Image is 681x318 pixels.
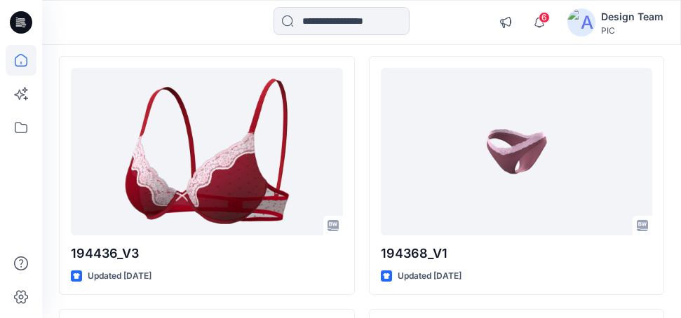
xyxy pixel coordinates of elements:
p: Updated [DATE] [88,269,151,284]
p: 194368_V1 [381,244,653,263]
p: 194436_V3 [71,244,343,263]
span: 6 [539,12,550,23]
p: Updated [DATE] [398,269,461,284]
div: PIC [601,25,663,36]
img: avatar [567,8,595,36]
a: 194368_V1 [381,68,653,235]
div: Design Team [601,8,663,25]
a: 194436_V3 [71,68,343,235]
